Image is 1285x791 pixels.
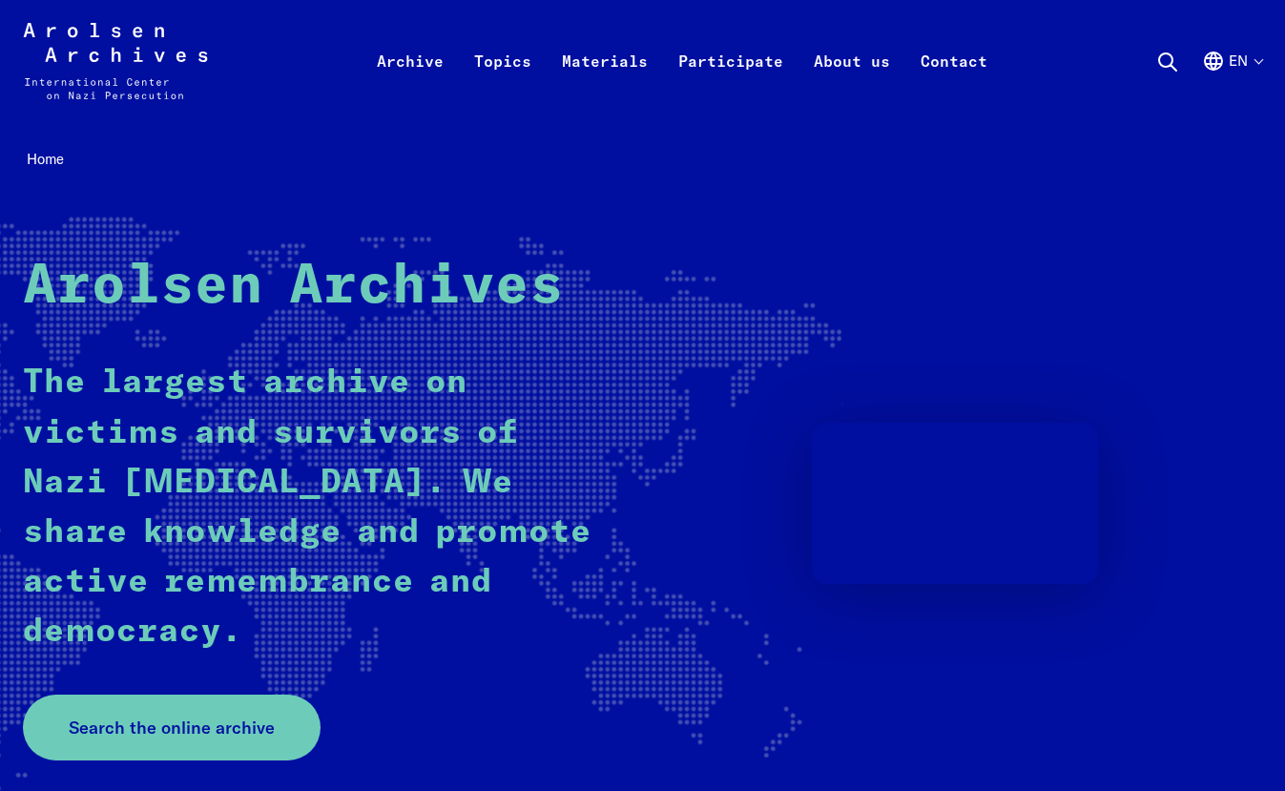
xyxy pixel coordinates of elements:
[23,358,610,656] p: The largest archive on victims and survivors of Nazi [MEDICAL_DATA]. We share knowledge and promo...
[798,46,905,122] a: About us
[663,46,798,122] a: Participate
[69,715,275,740] span: Search the online archive
[1202,50,1262,118] button: English, language selection
[362,23,1003,99] nav: Primary
[547,46,663,122] a: Materials
[23,695,321,760] a: Search the online archive
[23,145,1262,174] nav: Breadcrumb
[905,46,1003,122] a: Contact
[362,46,459,122] a: Archive
[459,46,547,122] a: Topics
[27,150,64,168] span: Home
[23,260,564,314] strong: Arolsen Archives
